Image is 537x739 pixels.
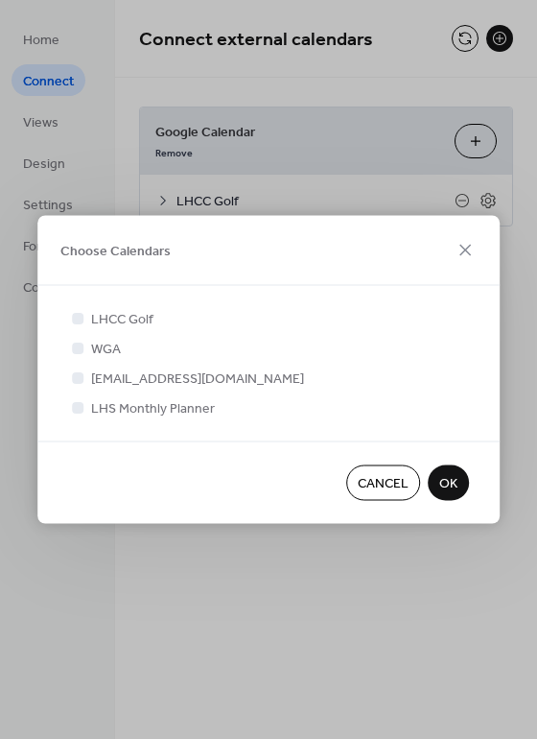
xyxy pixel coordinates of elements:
span: Choose Calendars [60,242,171,262]
span: Cancel [358,474,409,494]
span: WGA [91,340,121,360]
button: OK [428,465,469,501]
span: LHS Monthly Planner [91,399,215,419]
span: [EMAIL_ADDRESS][DOMAIN_NAME] [91,369,304,390]
button: Cancel [346,465,420,501]
span: LHCC Golf [91,310,153,330]
span: OK [439,474,457,494]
